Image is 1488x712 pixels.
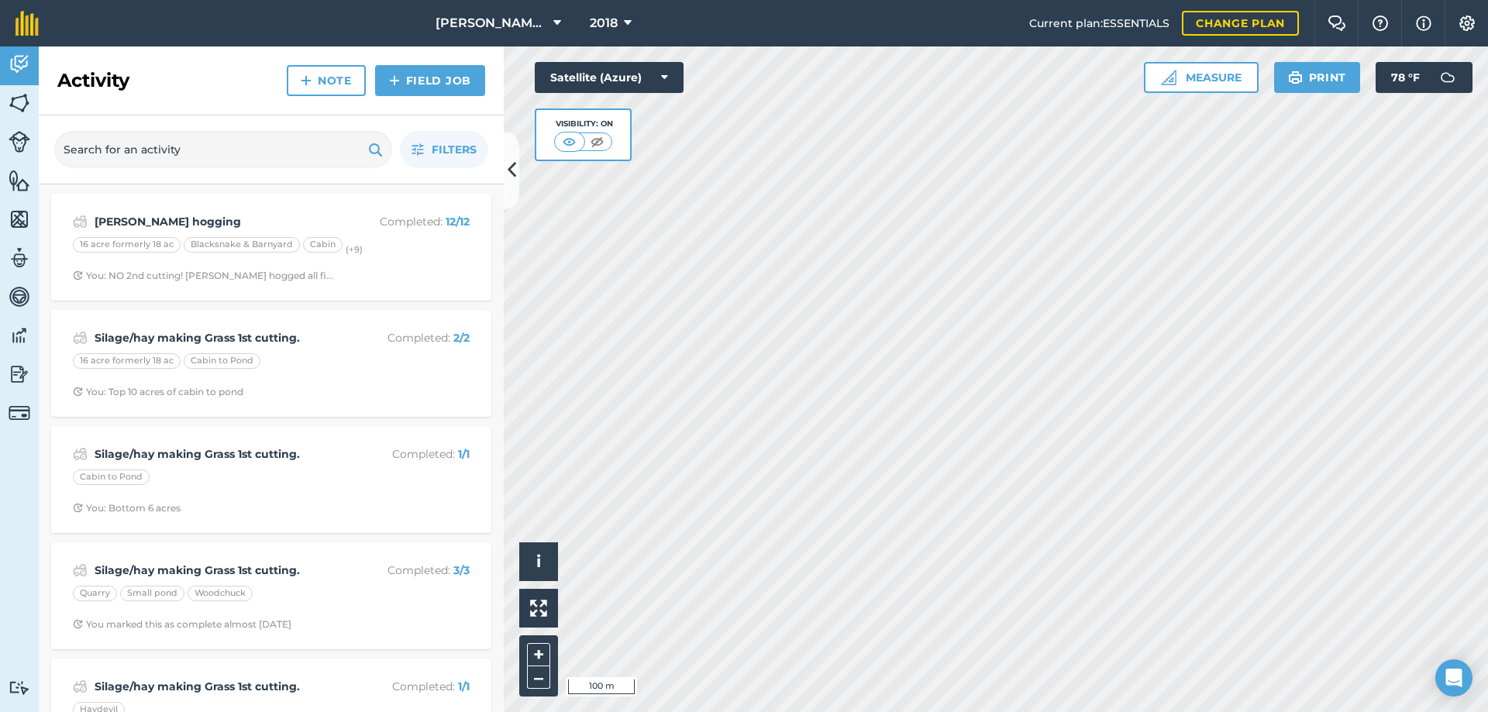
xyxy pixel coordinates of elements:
img: A question mark icon [1371,15,1390,31]
img: svg+xml;base64,PHN2ZyB4bWxucz0iaHR0cDovL3d3dy53My5vcmcvMjAwMC9zdmciIHdpZHRoPSIxNCIgaGVpZ2h0PSIyNC... [389,71,400,90]
img: svg+xml;base64,PHN2ZyB4bWxucz0iaHR0cDovL3d3dy53My5vcmcvMjAwMC9zdmciIHdpZHRoPSI1NiIgaGVpZ2h0PSI2MC... [9,169,30,192]
div: You: Top 10 acres of cabin to pond [73,386,243,398]
img: svg+xml;base64,PD94bWwgdmVyc2lvbj0iMS4wIiBlbmNvZGluZz0idXRmLTgiPz4KPCEtLSBHZW5lcmF0b3I6IEFkb2JlIE... [9,680,30,695]
span: 78 ° F [1391,62,1420,93]
strong: 1 / 1 [458,447,470,461]
strong: 3 / 3 [453,563,470,577]
img: svg+xml;base64,PD94bWwgdmVyc2lvbj0iMS4wIiBlbmNvZGluZz0idXRmLTgiPz4KPCEtLSBHZW5lcmF0b3I6IEFkb2JlIE... [9,363,30,386]
a: Change plan [1182,11,1299,36]
div: Cabin [303,237,343,253]
p: Completed : [346,445,470,463]
div: Blacksnake & Barnyard [184,237,300,253]
img: svg+xml;base64,PD94bWwgdmVyc2lvbj0iMS4wIiBlbmNvZGluZz0idXRmLTgiPz4KPCEtLSBHZW5lcmF0b3I6IEFkb2JlIE... [1432,62,1463,93]
img: Clock with arrow pointing clockwise [73,270,83,280]
img: svg+xml;base64,PD94bWwgdmVyc2lvbj0iMS4wIiBlbmNvZGluZz0idXRmLTgiPz4KPCEtLSBHZW5lcmF0b3I6IEFkb2JlIE... [9,324,30,347]
img: svg+xml;base64,PD94bWwgdmVyc2lvbj0iMS4wIiBlbmNvZGluZz0idXRmLTgiPz4KPCEtLSBHZW5lcmF0b3I6IEFkb2JlIE... [73,445,88,463]
a: Silage/hay making Grass 1st cutting.Completed: 2/216 acre formerly 18 acCabin to PondClock with a... [60,319,482,408]
div: You: Bottom 6 acres [73,502,181,514]
button: i [519,542,558,581]
img: svg+xml;base64,PHN2ZyB4bWxucz0iaHR0cDovL3d3dy53My5vcmcvMjAwMC9zdmciIHdpZHRoPSI1NiIgaGVpZ2h0PSI2MC... [9,208,30,231]
img: svg+xml;base64,PD94bWwgdmVyc2lvbj0iMS4wIiBlbmNvZGluZz0idXRmLTgiPz4KPCEtLSBHZW5lcmF0b3I6IEFkb2JlIE... [9,285,30,308]
div: Cabin to Pond [73,470,150,485]
img: svg+xml;base64,PD94bWwgdmVyc2lvbj0iMS4wIiBlbmNvZGluZz0idXRmLTgiPz4KPCEtLSBHZW5lcmF0b3I6IEFkb2JlIE... [73,328,88,347]
strong: 2 / 2 [453,331,470,345]
img: svg+xml;base64,PD94bWwgdmVyc2lvbj0iMS4wIiBlbmNvZGluZz0idXRmLTgiPz4KPCEtLSBHZW5lcmF0b3I6IEFkb2JlIE... [73,677,88,696]
img: Ruler icon [1161,70,1176,85]
img: svg+xml;base64,PHN2ZyB4bWxucz0iaHR0cDovL3d3dy53My5vcmcvMjAwMC9zdmciIHdpZHRoPSI1MCIgaGVpZ2h0PSI0MC... [560,134,579,150]
strong: Silage/hay making Grass 1st cutting. [95,562,340,579]
div: Small pond [120,586,184,601]
img: Four arrows, one pointing top left, one top right, one bottom right and the last bottom left [530,600,547,617]
img: svg+xml;base64,PHN2ZyB4bWxucz0iaHR0cDovL3d3dy53My5vcmcvMjAwMC9zdmciIHdpZHRoPSI1NiIgaGVpZ2h0PSI2MC... [9,91,30,115]
input: Search for an activity [54,131,392,168]
strong: 1 / 1 [458,679,470,693]
div: You: NO 2nd cutting! [PERSON_NAME] hogged all fi... [73,270,333,282]
a: [PERSON_NAME] hoggingCompleted: 12/1216 acre formerly 18 acBlacksnake & BarnyardCabin(+9)Clock wi... [60,203,482,291]
h2: Activity [57,68,129,93]
img: svg+xml;base64,PD94bWwgdmVyc2lvbj0iMS4wIiBlbmNvZGluZz0idXRmLTgiPz4KPCEtLSBHZW5lcmF0b3I6IEFkb2JlIE... [9,402,30,424]
img: fieldmargin Logo [15,11,39,36]
img: svg+xml;base64,PD94bWwgdmVyc2lvbj0iMS4wIiBlbmNvZGluZz0idXRmLTgiPz4KPCEtLSBHZW5lcmF0b3I6IEFkb2JlIE... [9,246,30,270]
img: svg+xml;base64,PD94bWwgdmVyc2lvbj0iMS4wIiBlbmNvZGluZz0idXRmLTgiPz4KPCEtLSBHZW5lcmF0b3I6IEFkb2JlIE... [73,561,88,580]
div: Visibility: On [554,118,613,130]
strong: Silage/hay making Grass 1st cutting. [95,678,340,695]
span: Current plan : ESSENTIALS [1029,15,1169,32]
a: Field Job [375,65,485,96]
div: 16 acre formerly 18 ac [73,353,181,369]
img: svg+xml;base64,PD94bWwgdmVyc2lvbj0iMS4wIiBlbmNvZGluZz0idXRmLTgiPz4KPCEtLSBHZW5lcmF0b3I6IEFkb2JlIE... [9,131,30,153]
img: svg+xml;base64,PHN2ZyB4bWxucz0iaHR0cDovL3d3dy53My5vcmcvMjAwMC9zdmciIHdpZHRoPSI1MCIgaGVpZ2h0PSI0MC... [587,134,607,150]
a: Note [287,65,366,96]
span: Filters [432,141,477,158]
img: svg+xml;base64,PHN2ZyB4bWxucz0iaHR0cDovL3d3dy53My5vcmcvMjAwMC9zdmciIHdpZHRoPSIxNCIgaGVpZ2h0PSIyNC... [301,71,312,90]
small: (+ 9 ) [346,244,363,255]
img: svg+xml;base64,PD94bWwgdmVyc2lvbj0iMS4wIiBlbmNvZGluZz0idXRmLTgiPz4KPCEtLSBHZW5lcmF0b3I6IEFkb2JlIE... [9,53,30,76]
span: i [536,552,541,571]
p: Completed : [346,329,470,346]
strong: Silage/hay making Grass 1st cutting. [95,445,340,463]
img: svg+xml;base64,PD94bWwgdmVyc2lvbj0iMS4wIiBlbmNvZGluZz0idXRmLTgiPz4KPCEtLSBHZW5lcmF0b3I6IEFkb2JlIE... [73,212,88,231]
button: Print [1274,62,1361,93]
div: Open Intercom Messenger [1435,659,1472,697]
button: – [527,666,550,689]
p: Completed : [346,213,470,230]
img: svg+xml;base64,PHN2ZyB4bWxucz0iaHR0cDovL3d3dy53My5vcmcvMjAwMC9zdmciIHdpZHRoPSIxNyIgaGVpZ2h0PSIxNy... [1416,14,1431,33]
div: Woodchuck [188,586,253,601]
button: Satellite (Azure) [535,62,684,93]
div: Cabin to Pond [184,353,260,369]
img: svg+xml;base64,PHN2ZyB4bWxucz0iaHR0cDovL3d3dy53My5vcmcvMjAwMC9zdmciIHdpZHRoPSIxOSIgaGVpZ2h0PSIyNC... [1288,68,1303,87]
button: + [527,643,550,666]
img: svg+xml;base64,PHN2ZyB4bWxucz0iaHR0cDovL3d3dy53My5vcmcvMjAwMC9zdmciIHdpZHRoPSIxOSIgaGVpZ2h0PSIyNC... [368,140,383,159]
img: A cog icon [1458,15,1476,31]
img: Clock with arrow pointing clockwise [73,619,83,629]
button: Measure [1144,62,1259,93]
img: Clock with arrow pointing clockwise [73,387,83,397]
p: Completed : [346,562,470,579]
button: 78 °F [1376,62,1472,93]
img: Clock with arrow pointing clockwise [73,503,83,513]
button: Filters [400,131,488,168]
span: [PERSON_NAME][GEOGRAPHIC_DATA][PERSON_NAME] [436,14,547,33]
strong: Silage/hay making Grass 1st cutting. [95,329,340,346]
img: Two speech bubbles overlapping with the left bubble in the forefront [1328,15,1346,31]
span: 2018 [590,14,618,33]
div: Quarry [73,586,117,601]
a: Silage/hay making Grass 1st cutting.Completed: 1/1Cabin to PondClock with arrow pointing clockwis... [60,435,482,524]
strong: 12 / 12 [446,215,470,229]
strong: [PERSON_NAME] hogging [95,213,340,230]
p: Completed : [346,678,470,695]
a: Silage/hay making Grass 1st cutting.Completed: 3/3QuarrySmall pondWoodchuckClock with arrow point... [60,552,482,640]
div: You marked this as complete almost [DATE] [73,618,291,631]
div: 16 acre formerly 18 ac [73,237,181,253]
